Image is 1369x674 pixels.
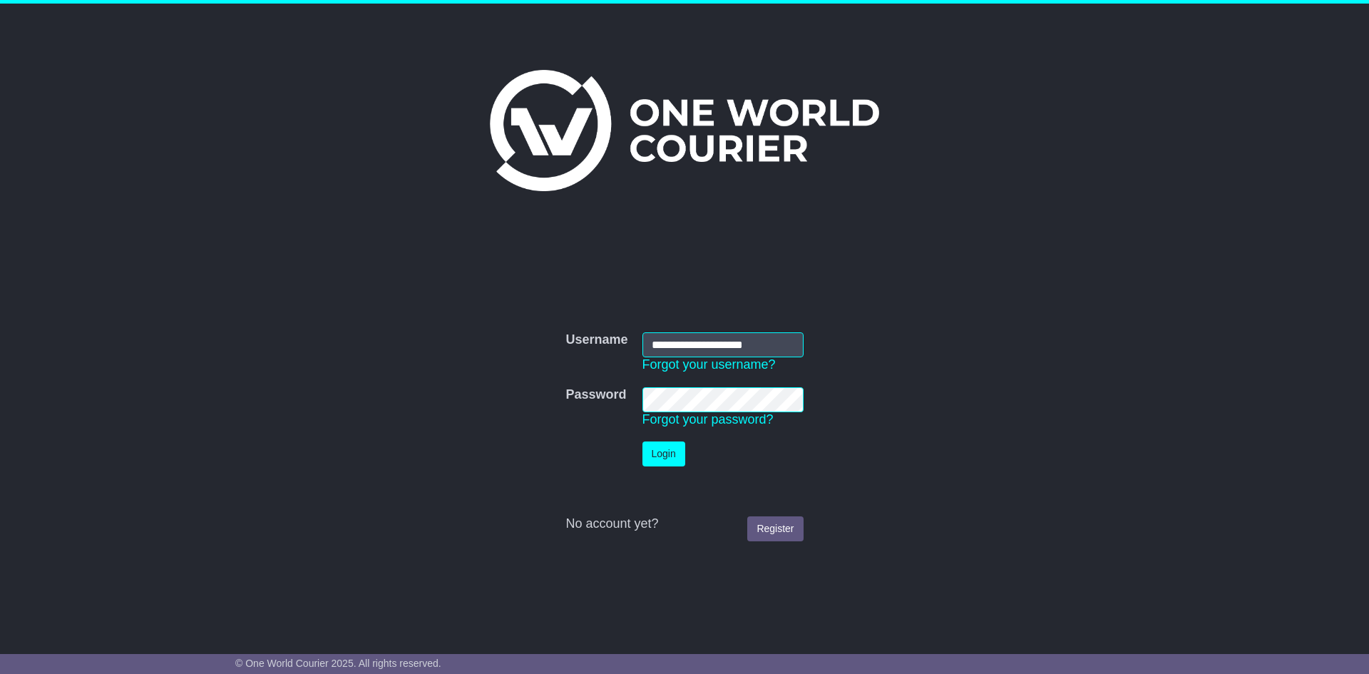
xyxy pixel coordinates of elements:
button: Login [642,441,685,466]
label: Password [565,387,626,403]
a: Forgot your password? [642,412,774,427]
span: © One World Courier 2025. All rights reserved. [235,658,441,669]
a: Forgot your username? [642,357,776,372]
div: No account yet? [565,516,803,532]
img: One World [490,70,879,191]
label: Username [565,332,627,348]
a: Register [747,516,803,541]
